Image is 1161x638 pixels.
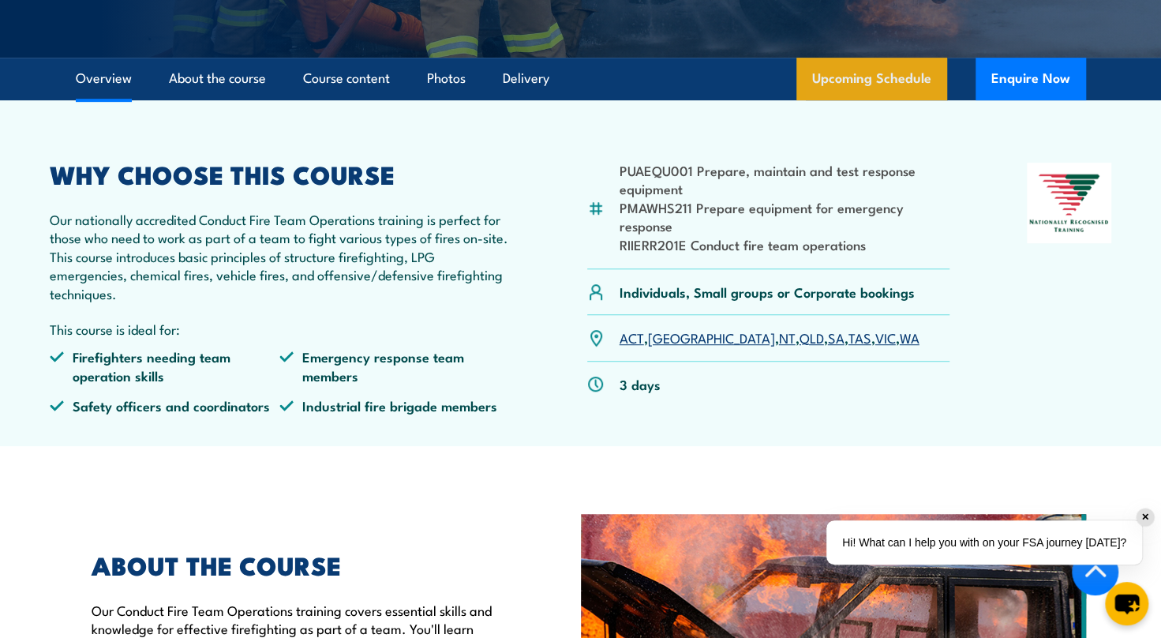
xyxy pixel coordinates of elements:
[800,328,824,347] a: QLD
[1105,582,1148,625] button: chat-button
[169,58,266,99] a: About the course
[279,347,510,385] li: Emergency response team members
[900,328,919,347] a: WA
[620,283,915,301] p: Individuals, Small groups or Corporate bookings
[620,235,950,253] li: RIIERR201E Conduct fire team operations
[1027,163,1112,243] img: Nationally Recognised Training logo.
[648,328,775,347] a: [GEOGRAPHIC_DATA]
[503,58,549,99] a: Delivery
[620,375,661,393] p: 3 days
[796,58,947,100] a: Upcoming Schedule
[50,320,511,338] p: This course is ideal for:
[1137,509,1154,526] div: ✕
[50,163,511,185] h2: WHY CHOOSE THIS COURSE
[828,328,845,347] a: SA
[826,520,1142,565] div: Hi! What can I help you with on your FSA journey [DATE]?
[620,328,644,347] a: ACT
[427,58,466,99] a: Photos
[620,198,950,235] li: PMAWHS211 Prepare equipment for emergency response
[620,161,950,198] li: PUAEQU001 Prepare, maintain and test response equipment
[848,328,871,347] a: TAS
[620,328,919,347] p: , , , , , , ,
[875,328,896,347] a: VIC
[92,554,508,576] h2: ABOUT THE COURSE
[779,328,796,347] a: NT
[303,58,390,99] a: Course content
[50,396,280,415] li: Safety officers and coordinators
[279,396,510,415] li: Industrial fire brigade members
[976,58,1086,100] button: Enquire Now
[50,347,280,385] li: Firefighters needing team operation skills
[76,58,132,99] a: Overview
[50,210,511,302] p: Our nationally accredited Conduct Fire Team Operations training is perfect for those who need to ...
